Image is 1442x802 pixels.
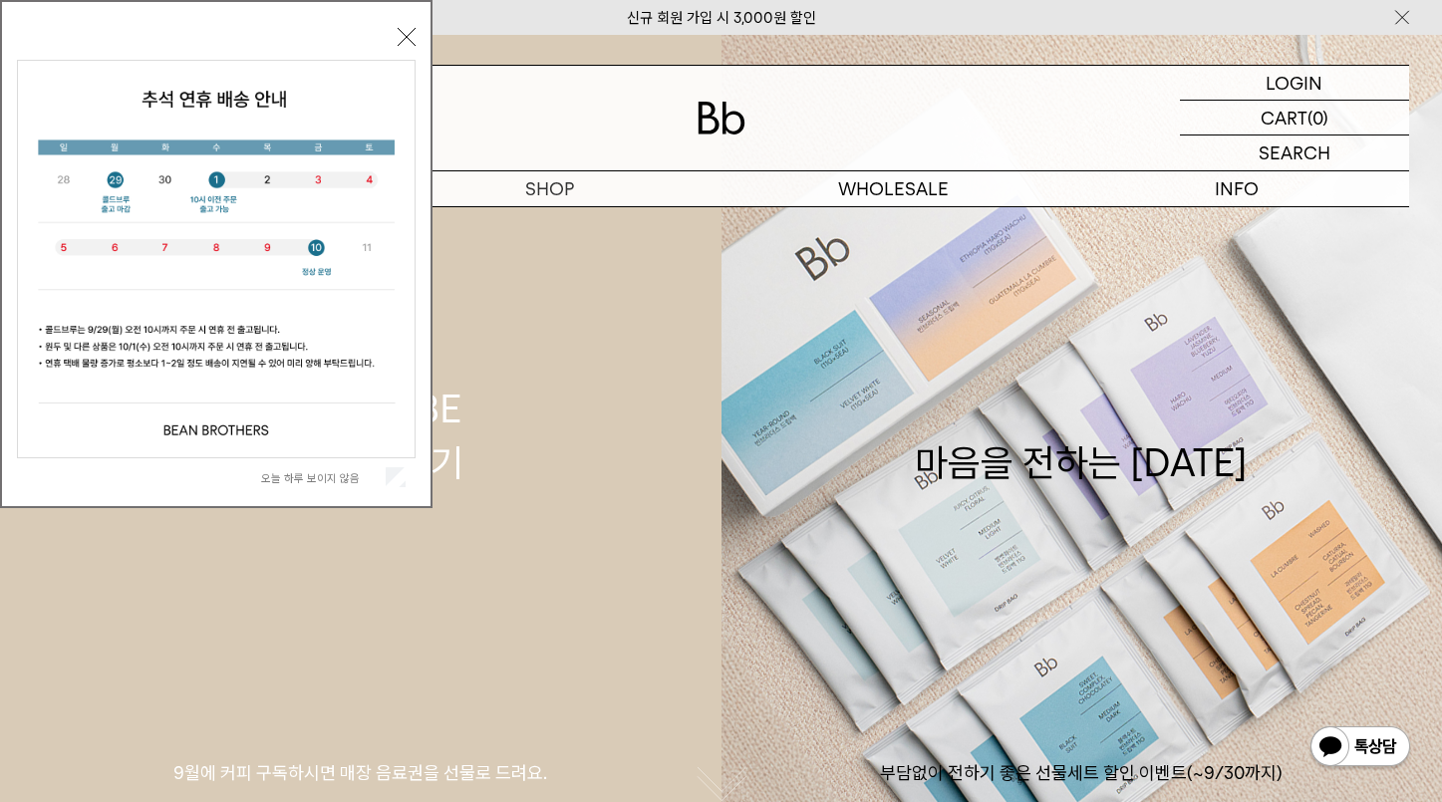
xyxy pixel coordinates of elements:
div: 마음을 전하는 [DATE] [915,383,1248,488]
img: 카카오톡 채널 1:1 채팅 버튼 [1308,724,1412,772]
img: 5e4d662c6b1424087153c0055ceb1a13_140731.jpg [18,61,415,457]
a: SHOP [378,171,721,206]
p: LOGIN [1266,66,1322,100]
p: INFO [1065,171,1409,206]
a: CART (0) [1180,101,1409,135]
a: LOGIN [1180,66,1409,101]
img: 로고 [698,102,745,134]
p: (0) [1307,101,1328,134]
label: 오늘 하루 보이지 않음 [261,471,382,485]
p: CART [1261,101,1307,134]
a: 신규 회원 가입 시 3,000원 할인 [627,9,816,27]
p: SEARCH [1259,135,1330,170]
p: WHOLESALE [721,171,1065,206]
button: 닫기 [398,28,416,46]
